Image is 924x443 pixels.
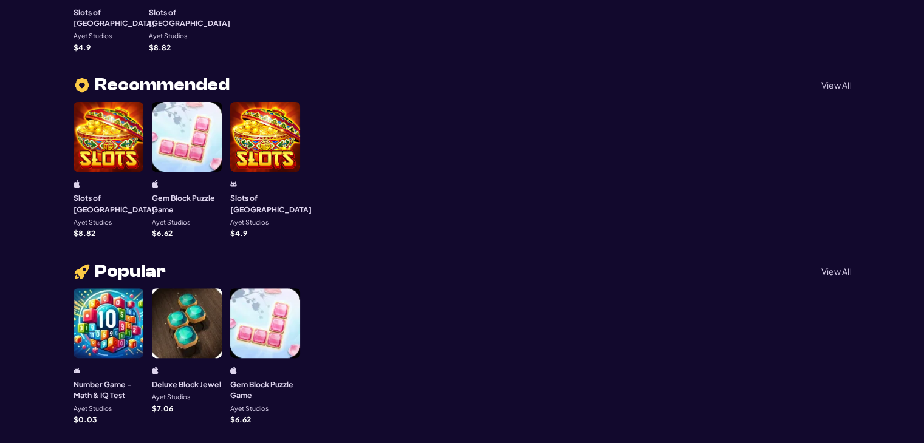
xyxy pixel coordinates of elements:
[74,44,91,51] p: $ 4.9
[230,219,269,226] p: Ayet Studios
[152,379,221,390] h3: Deluxe Block Jewel
[152,192,222,215] h3: Gem Block Puzzle Game
[152,405,173,412] p: $ 7.06
[230,405,269,412] p: Ayet Studios
[230,229,247,237] p: $ 4.9
[74,219,112,226] p: Ayet Studios
[74,33,112,39] p: Ayet Studios
[230,367,237,374] img: ios
[74,405,112,412] p: Ayet Studios
[152,219,190,226] p: Ayet Studios
[74,379,143,401] h3: Number Game - Math & IQ Test
[230,379,300,401] h3: Gem Block Puzzle Game
[230,180,237,188] img: android
[152,394,190,401] p: Ayet Studios
[74,192,155,215] h3: Slots of [GEOGRAPHIC_DATA]
[74,263,91,280] img: rocket
[821,81,851,89] p: View All
[821,267,851,276] p: View All
[95,263,166,280] span: Popular
[152,180,159,188] img: ios
[152,367,159,374] img: ios
[149,44,171,51] p: $ 8.82
[74,229,95,237] p: $ 8.82
[95,76,230,93] span: Recommended
[74,416,97,423] p: $ 0.03
[152,229,173,237] p: $ 6.62
[74,367,80,374] img: android
[74,76,91,94] img: heart
[149,33,187,39] p: Ayet Studios
[230,192,312,215] h3: Slots of [GEOGRAPHIC_DATA]
[74,180,80,188] img: ios
[74,7,155,29] h3: Slots of [GEOGRAPHIC_DATA]
[149,7,230,29] h3: Slots of [GEOGRAPHIC_DATA]
[230,416,251,423] p: $ 6.62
